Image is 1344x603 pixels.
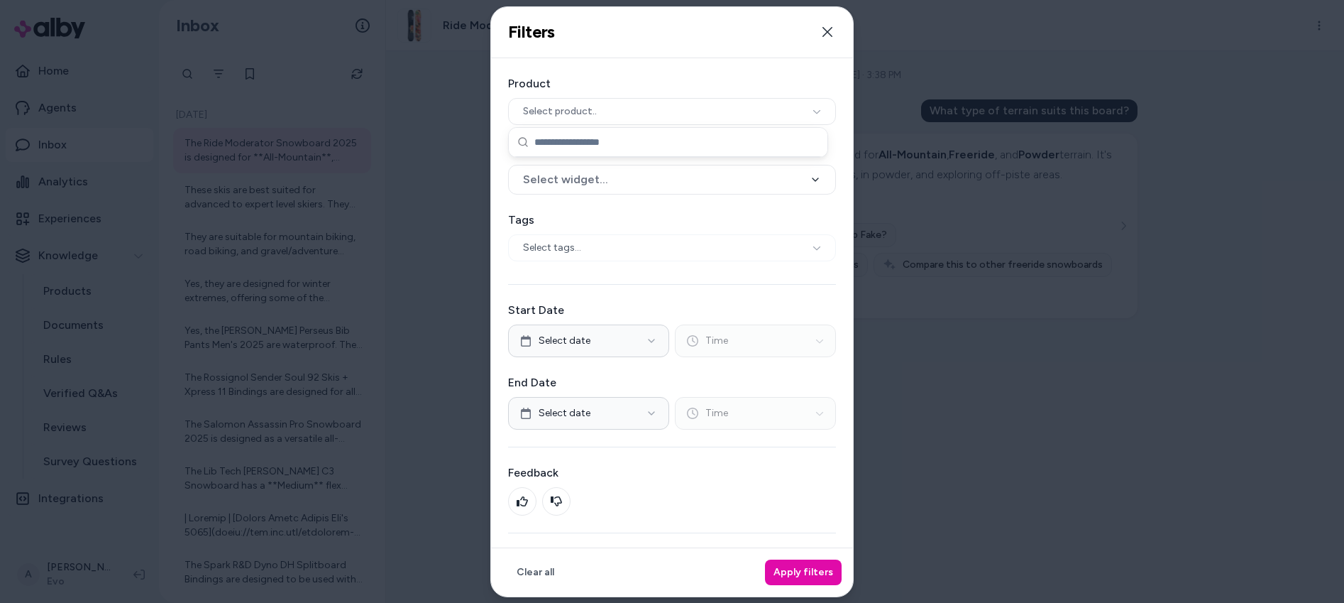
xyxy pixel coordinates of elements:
[508,396,669,429] button: Select date
[508,324,669,357] button: Select date
[508,164,836,194] button: Select widget...
[539,406,590,420] span: Select date
[508,141,836,158] label: Widget
[523,104,597,118] span: Select product..
[508,374,836,391] label: End Date
[508,234,836,261] div: Select tags...
[508,21,555,43] h2: Filters
[508,301,836,318] label: Start Date
[765,560,842,585] button: Apply filters
[508,211,836,228] label: Tags
[539,333,590,347] span: Select date
[508,464,836,481] label: Feedback
[508,75,836,92] label: Product
[508,560,563,585] button: Clear all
